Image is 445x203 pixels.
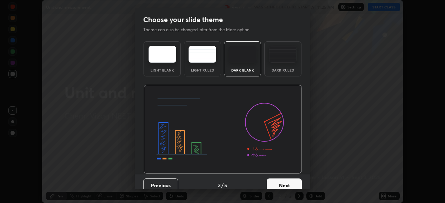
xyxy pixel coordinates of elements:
[188,46,216,63] img: lightRuledTheme.5fabf969.svg
[229,46,257,63] img: darkTheme.f0cc69e5.svg
[148,46,176,63] img: lightTheme.e5ed3b09.svg
[267,178,302,192] button: Next
[224,182,227,189] h4: 5
[221,182,224,189] h4: /
[269,46,297,63] img: darkRuledTheme.de295e13.svg
[143,15,223,24] h2: Choose your slide theme
[269,68,297,72] div: Dark Ruled
[228,68,257,72] div: Dark Blank
[143,178,178,192] button: Previous
[188,68,217,72] div: Light Ruled
[143,27,257,33] p: Theme can also be changed later from the More option
[144,85,302,174] img: darkThemeBanner.d06ce4a2.svg
[218,182,221,189] h4: 3
[148,68,176,72] div: Light Blank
